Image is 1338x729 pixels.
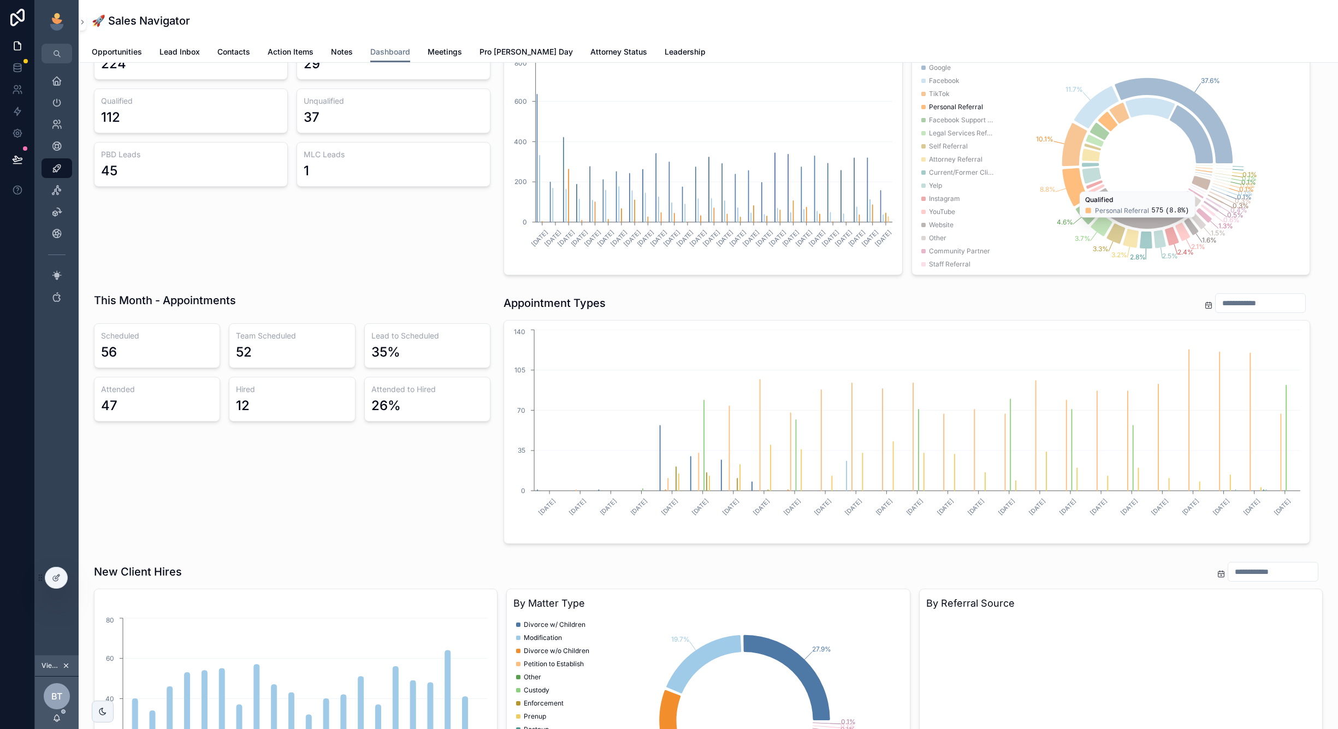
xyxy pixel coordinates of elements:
tspan: 60 [106,654,114,662]
span: Current/Former Client [929,168,994,177]
tspan: 400 [514,138,527,146]
h3: Attended to Hired [371,384,483,395]
tspan: 0.1% [1242,170,1257,179]
text: [DATE] [905,497,925,517]
tspan: 1.3% [1218,222,1233,230]
text: [DATE] [623,228,642,248]
a: Pro [PERSON_NAME] Day [479,42,573,64]
h3: Lead to Scheduled [371,330,483,341]
div: 45 [101,162,117,180]
text: [DATE] [636,228,655,248]
div: scrollable content [35,63,79,321]
span: Meetings [428,46,462,57]
h3: Team Scheduled [236,330,348,341]
span: Other [929,234,946,242]
a: Dashboard [370,42,410,63]
text: [DATE] [543,228,563,248]
text: [DATE] [537,497,557,517]
text: [DATE] [783,497,802,517]
tspan: 2.5% [1162,252,1178,260]
text: [DATE] [781,228,801,248]
text: [DATE] [596,228,616,248]
text: [DATE] [715,228,735,248]
span: Modification [524,633,562,642]
text: [DATE] [997,497,1017,517]
tspan: 3.3% [1093,245,1109,253]
text: [DATE] [768,228,788,248]
tspan: 0.1% [1241,178,1256,186]
tspan: 35 [518,446,526,454]
text: [DATE] [860,228,880,248]
tspan: 0.1% [1238,189,1253,197]
span: Viewing as [PERSON_NAME] [42,661,60,670]
a: Attorney Status [590,42,647,64]
span: Petition to Establish [524,660,584,668]
text: [DATE] [568,497,588,517]
h3: Unqualified [304,96,483,106]
h3: PBD Leads [101,149,281,160]
a: Opportunities [92,42,142,64]
div: 47 [101,397,117,414]
text: [DATE] [690,497,710,517]
h3: Qualified [101,96,281,106]
text: [DATE] [808,228,827,248]
text: [DATE] [847,228,867,248]
text: [DATE] [649,228,668,248]
tspan: 1.5% [1211,229,1225,237]
a: Notes [331,42,353,64]
div: 35% [371,343,400,361]
a: Leadership [665,42,706,64]
tspan: 8.8% [1039,185,1055,193]
h3: By Referral Source [926,596,1316,611]
text: [DATE] [583,228,602,248]
div: chart [919,58,1303,268]
text: [DATE] [599,497,618,517]
text: [DATE] [556,228,576,248]
tspan: 27.9% [813,645,832,653]
span: Divorce w/o Children [524,647,589,655]
text: [DATE] [1058,497,1078,517]
span: Google [929,63,951,72]
text: [DATE] [755,228,774,248]
text: [DATE] [874,228,893,248]
h3: Hired [236,384,348,395]
tspan: 140 [514,328,526,336]
text: [DATE] [936,497,955,517]
text: [DATE] [689,228,708,248]
h3: Attended [101,384,213,395]
span: Enforcement [524,699,564,708]
tspan: 0.3% [1235,197,1251,205]
text: [DATE] [1120,497,1139,517]
text: [DATE] [844,497,863,517]
span: Divorce w/ Children [524,620,585,629]
text: [DATE] [629,497,649,517]
div: 29 [304,55,320,73]
tspan: 11.7% [1065,85,1083,93]
div: 224 [101,55,126,73]
tspan: 0.3% [1233,201,1249,210]
span: Yelp [929,181,942,190]
tspan: 0 [522,487,526,495]
tspan: 0.4% [1230,206,1247,214]
span: Other [524,673,541,681]
tspan: 105 [515,366,526,374]
div: 112 [101,109,120,126]
span: Community Partner [929,247,990,256]
tspan: 0.1% [1242,174,1257,182]
span: Attorney Referral [929,155,982,164]
tspan: 800 [514,59,527,67]
text: [DATE] [660,497,679,517]
text: [DATE] [702,228,721,248]
span: Personal Referral [929,103,983,111]
text: [DATE] [1211,497,1231,517]
tspan: 3.2% [1111,251,1127,259]
div: 26% [371,397,401,414]
text: [DATE] [834,228,854,248]
span: Notes [331,46,353,57]
text: [DATE] [821,228,840,248]
h1: Appointment Types [504,295,606,311]
tspan: 2.1% [1191,242,1205,251]
div: 12 [236,397,250,414]
div: chart [511,327,1303,537]
text: [DATE] [1242,497,1262,517]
